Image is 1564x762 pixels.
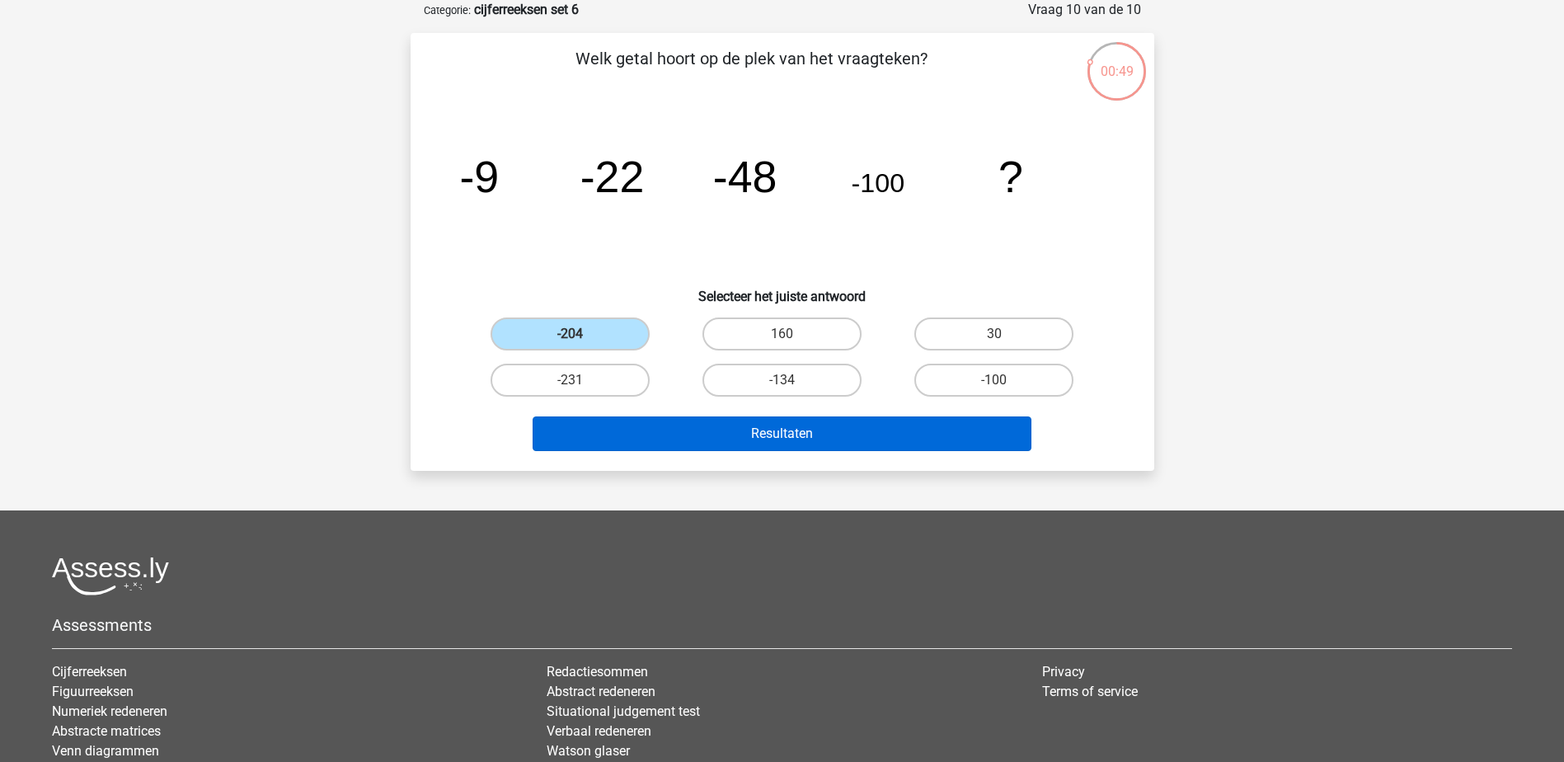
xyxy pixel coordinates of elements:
a: Venn diagrammen [52,743,159,759]
a: Terms of service [1042,684,1138,699]
a: Numeriek redeneren [52,703,167,719]
label: -100 [914,364,1073,397]
label: 30 [914,317,1073,350]
h6: Selecteer het juiste antwoord [437,275,1128,304]
div: 00:49 [1086,40,1148,82]
a: Verbaal redeneren [547,723,651,739]
label: -231 [491,364,650,397]
a: Figuurreeksen [52,684,134,699]
a: Abstract redeneren [547,684,655,699]
p: Welk getal hoort op de plek van het vraagteken? [437,46,1066,96]
a: Abstracte matrices [52,723,161,739]
tspan: -100 [851,168,904,198]
tspan: -48 [712,152,777,201]
a: Redactiesommen [547,664,648,680]
h5: Assessments [52,615,1512,635]
tspan: -22 [580,152,644,201]
small: Categorie: [424,4,471,16]
tspan: ? [998,152,1023,201]
label: -204 [491,317,650,350]
label: -134 [702,364,862,397]
tspan: -9 [459,152,499,201]
label: 160 [702,317,862,350]
a: Cijferreeksen [52,664,127,680]
button: Resultaten [533,416,1031,451]
a: Situational judgement test [547,703,700,719]
a: Watson glaser [547,743,630,759]
strong: cijferreeksen set 6 [474,2,579,17]
a: Privacy [1042,664,1085,680]
img: Assessly logo [52,557,169,595]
